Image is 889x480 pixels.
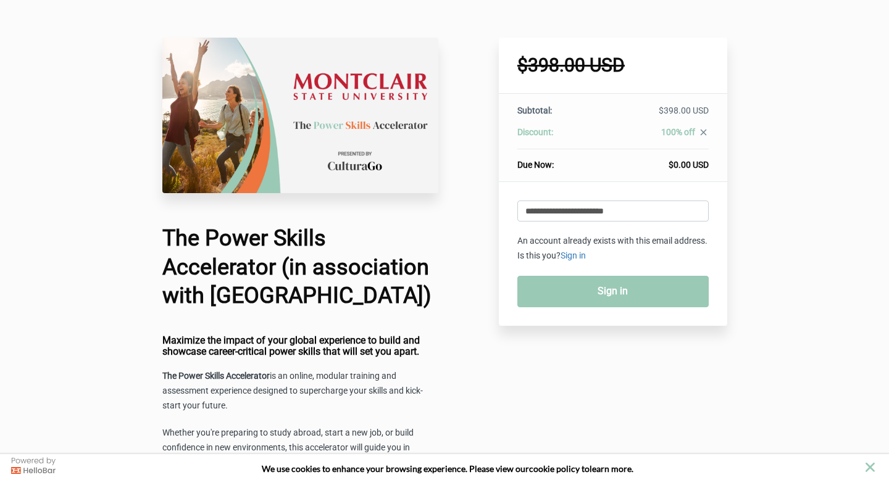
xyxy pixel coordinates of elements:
[162,369,439,413] p: is an online, modular training and assessment experience designed to supercharge your skills and ...
[517,149,598,172] th: Due Now:
[162,371,270,381] strong: The Power Skills Accelerator
[862,460,878,475] button: close
[517,234,709,263] p: An account already exists with this email address. Is this you?
[517,106,552,115] span: Subtotal:
[561,250,586,260] a: Sign in
[162,335,439,357] h4: Maximize the impact of your global experience to build and showcase career-critical power skills ...
[698,127,709,138] i: close
[517,56,709,75] h1: $398.00 USD
[529,463,580,474] a: cookie policy
[162,224,439,310] h1: The Power Skills Accelerator (in association with [GEOGRAPHIC_DATA])
[669,160,709,170] span: $0.00 USD
[517,126,598,149] th: Discount:
[162,38,439,193] img: 22c75da-26a4-67b4-fa6d-d7146dedb322_Montclair.png
[695,127,709,141] a: close
[598,104,708,126] td: $398.00 USD
[162,426,439,470] p: Whether you're preparing to study abroad, start a new job, or build confidence in new environment...
[262,463,529,474] span: We use cookies to enhance your browsing experience. Please view our
[590,463,633,474] span: learn more.
[661,127,695,137] span: 100% off
[582,463,590,474] strong: to
[517,276,709,307] a: Sign in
